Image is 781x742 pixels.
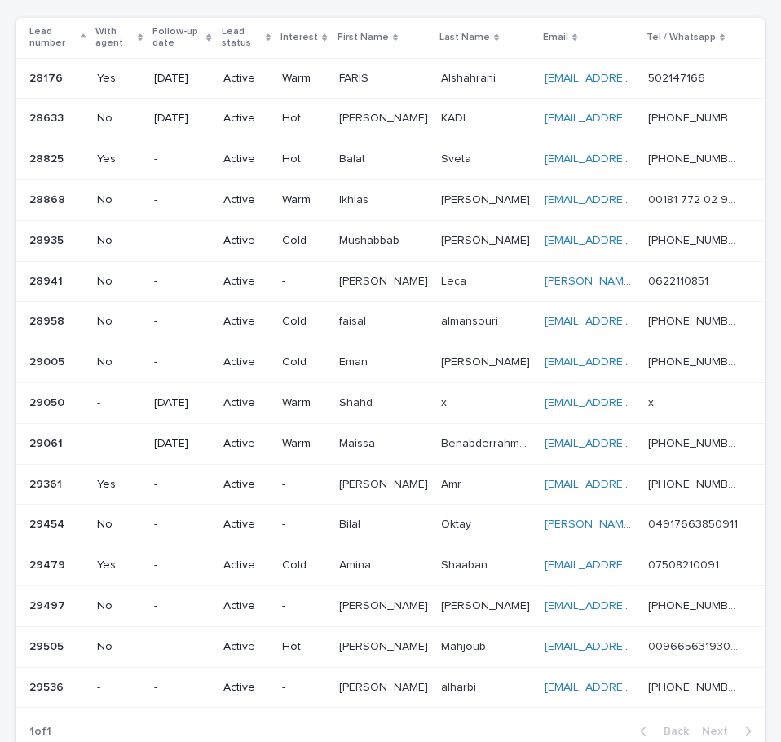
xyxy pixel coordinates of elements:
p: [PHONE_NUMBER] [648,311,742,329]
p: Yes [97,478,141,492]
p: Yes [97,72,141,86]
tr: 2894128941 No-Active-[PERSON_NAME][PERSON_NAME] LecaLeca [PERSON_NAME][EMAIL_ADDRESS][DOMAIN_NAME... [16,261,765,302]
p: alharbi [441,678,479,695]
p: 00181 772 02 903 [648,190,742,207]
p: 0622110851 [648,272,712,289]
p: 00966563193063 [648,637,742,654]
p: [PERSON_NAME] [339,475,431,492]
button: Next [695,724,765,739]
p: - [154,681,210,695]
p: - [154,599,210,613]
p: Active [223,275,270,289]
p: faisal [339,311,369,329]
p: Tel / Whatsapp [646,29,716,46]
p: Active [223,112,270,126]
p: No [97,356,141,369]
p: Last Name [439,29,490,46]
p: [PHONE_NUMBER] [648,678,742,695]
tr: 2950529505 No-ActiveHot[PERSON_NAME][PERSON_NAME] MahjoubMahjoub [EMAIL_ADDRESS][DOMAIN_NAME] 009... [16,626,765,667]
tr: 2895828958 No-ActiveColdfaisalfaisal almansourialmansouri [EMAIL_ADDRESS][DOMAIN_NAME] [PHONE_NUM... [16,302,765,342]
p: [PERSON_NAME] [441,596,533,613]
p: KADI [441,108,469,126]
p: [PHONE_NUMBER] [648,108,742,126]
p: No [97,640,141,654]
tr: 2886828868 No-ActiveWarmIkhlasIkhlas [PERSON_NAME][PERSON_NAME] [EMAIL_ADDRESS][PERSON_NAME][DOMA... [16,179,765,220]
a: [EMAIL_ADDRESS][DOMAIN_NAME] [545,316,729,327]
p: - [282,275,325,289]
p: [PERSON_NAME] [441,231,533,248]
p: No [97,518,141,532]
tr: 2905029050 -[DATE]ActiveWarmShahdShahd xx [EMAIL_ADDRESS][DOMAIN_NAME] xx [16,382,765,423]
a: [EMAIL_ADDRESS][DOMAIN_NAME] [545,235,729,246]
p: Shahd [339,393,376,410]
p: Balat [339,149,368,166]
p: Active [223,478,270,492]
tr: 2900529005 No-ActiveColdEmanEman [PERSON_NAME][PERSON_NAME] [EMAIL_ADDRESS][PERSON_NAME][DOMAIN_N... [16,342,765,383]
p: 502147166 [648,68,708,86]
p: Maissa [339,434,378,451]
p: With agent [95,23,134,53]
p: Leca [441,272,470,289]
a: [EMAIL_ADDRESS][DOMAIN_NAME] [545,559,729,571]
p: 29536 [29,678,67,695]
p: [DATE] [154,72,210,86]
p: Yes [97,152,141,166]
p: Active [223,396,270,410]
p: 28176 [29,68,66,86]
p: Lead number [29,23,77,53]
p: Benabderrahmane [441,434,535,451]
p: No [97,275,141,289]
p: Mahjoub [441,637,489,654]
p: Ikhlas [339,190,372,207]
p: Bilal [339,515,364,532]
a: [EMAIL_ADDRESS][DOMAIN_NAME] [545,73,729,84]
p: Warm [282,193,325,207]
p: Cold [282,559,325,572]
p: Shaaban [441,555,491,572]
p: Cold [282,234,325,248]
p: Amr [441,475,465,492]
span: Back [654,726,689,737]
tr: 2936129361 Yes-Active-[PERSON_NAME][PERSON_NAME] AmrAmr [EMAIL_ADDRESS][DOMAIN_NAME] [PHONE_NUMBE... [16,464,765,505]
p: - [154,559,210,572]
p: 04917663850911 [648,515,741,532]
tr: 2949729497 No-Active-[PERSON_NAME][PERSON_NAME] [PERSON_NAME][PERSON_NAME] [EMAIL_ADDRESS][DOMAIN... [16,585,765,626]
p: 28825 [29,149,67,166]
p: [PERSON_NAME] [441,190,533,207]
p: - [154,315,210,329]
p: Eman [339,352,371,369]
p: almansouri [441,311,501,329]
p: 07508210091 [648,555,722,572]
p: - [97,396,141,410]
p: Email [543,29,568,46]
a: [EMAIL_ADDRESS][DOMAIN_NAME] [545,397,729,409]
span: Next [702,726,738,737]
p: - [154,152,210,166]
p: x [441,393,450,410]
p: 29005 [29,352,68,369]
p: Active [223,72,270,86]
tr: 2893528935 No-ActiveColdMushabbabMushabbab [PERSON_NAME][PERSON_NAME] [EMAIL_ADDRESS][DOMAIN_NAME... [16,220,765,261]
p: [DATE] [154,396,210,410]
p: [PERSON_NAME] [441,352,533,369]
p: [DATE] [154,437,210,451]
p: [PHONE_NUMBER] [648,596,742,613]
p: - [154,356,210,369]
p: [PHONE_NUMBER] [648,231,742,248]
p: Active [223,437,270,451]
tr: 2945429454 No-Active-BilalBilal OktayOktay [PERSON_NAME][EMAIL_ADDRESS][DOMAIN_NAME] 049176638509... [16,505,765,545]
p: [PERSON_NAME] [339,108,431,126]
p: Warm [282,396,325,410]
p: Lead status [222,23,263,53]
p: - [282,478,325,492]
p: Interest [280,29,318,46]
button: Back [627,724,695,739]
p: [PERSON_NAME] [339,678,431,695]
p: Cold [282,315,325,329]
p: 29050 [29,393,68,410]
p: Active [223,681,270,695]
p: FARIS [339,68,372,86]
tr: 2953629536 --Active-[PERSON_NAME][PERSON_NAME] alharbialharbi [EMAIL_ADDRESS][DOMAIN_NAME] [PHONE... [16,667,765,708]
a: [EMAIL_ADDRESS][DOMAIN_NAME] [545,682,729,693]
p: [PHONE_NUMBER] [648,434,742,451]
